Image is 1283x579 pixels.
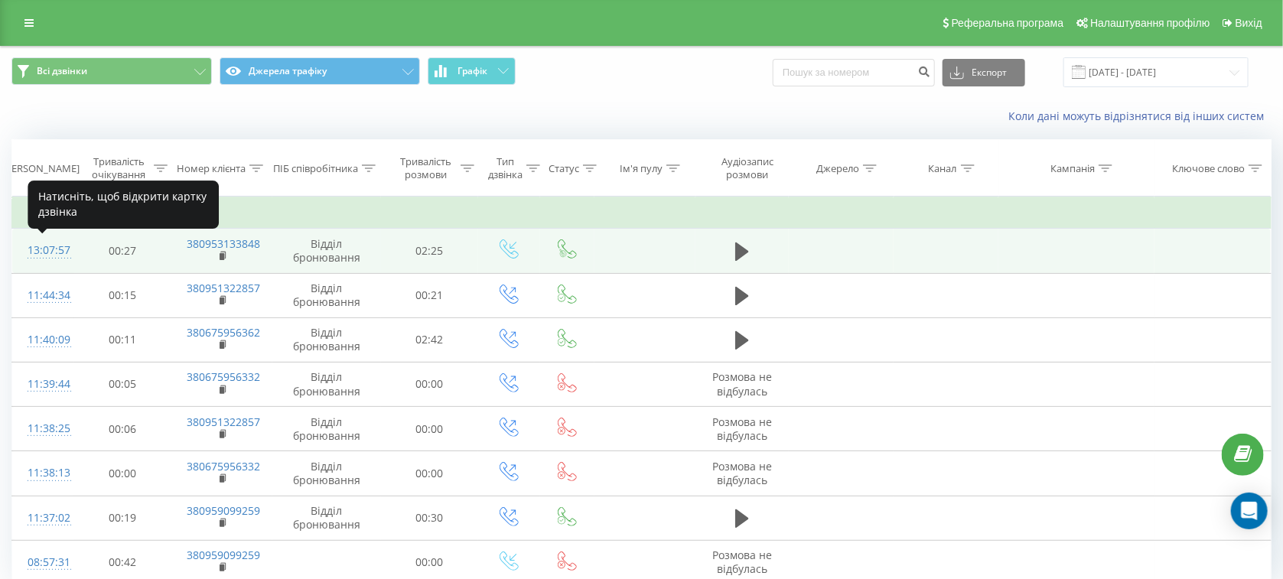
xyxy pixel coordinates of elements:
[1231,493,1268,529] div: Open Intercom Messenger
[28,181,219,229] div: Натисніть, щоб відкрити картку дзвінка
[28,236,59,265] div: 13:07:57
[712,548,772,576] span: Розмова не відбулась
[11,57,212,85] button: Всі дзвінки
[187,415,260,429] a: 380951322857
[28,325,59,355] div: 11:40:09
[88,155,150,181] div: Тривалість очікування
[187,548,260,562] a: 380959099259
[1172,162,1245,175] div: Ключове слово
[395,155,457,181] div: Тривалість розмови
[272,317,381,362] td: Відділ бронювання
[381,407,478,451] td: 00:00
[272,362,381,406] td: Відділ бронювання
[187,503,260,518] a: 380959099259
[816,162,859,175] div: Джерело
[952,17,1064,29] span: Реферальна програма
[187,325,260,340] a: 380675956362
[381,451,478,496] td: 00:00
[381,496,478,540] td: 00:30
[1050,162,1095,175] div: Кампанія
[74,317,171,362] td: 00:11
[28,503,59,533] div: 11:37:02
[74,362,171,406] td: 00:05
[74,496,171,540] td: 00:19
[187,459,260,473] a: 380675956332
[712,459,772,487] span: Розмова не відбулась
[428,57,516,85] button: Графік
[943,59,1025,86] button: Експорт
[177,162,246,175] div: Номер клієнта
[74,273,171,317] td: 00:15
[28,369,59,399] div: 11:39:44
[709,155,785,181] div: Аудіозапис розмови
[272,496,381,540] td: Відділ бронювання
[381,362,478,406] td: 00:00
[37,65,87,77] span: Всі дзвінки
[187,281,260,295] a: 380951322857
[272,451,381,496] td: Відділ бронювання
[381,229,478,273] td: 02:25
[74,229,171,273] td: 00:27
[712,369,772,398] span: Розмова не відбулась
[620,162,663,175] div: Ім'я пулу
[220,57,420,85] button: Джерела трафіку
[28,548,59,577] div: 08:57:31
[28,458,59,488] div: 11:38:13
[187,236,260,251] a: 380953133848
[28,414,59,444] div: 11:38:25
[2,162,80,175] div: [PERSON_NAME]
[272,273,381,317] td: Відділ бронювання
[1090,17,1210,29] span: Налаштування профілю
[273,162,358,175] div: ПІБ співробітника
[712,415,772,443] span: Розмова не відбулась
[381,273,478,317] td: 00:21
[381,317,478,362] td: 02:42
[773,59,935,86] input: Пошук за номером
[1008,109,1272,123] a: Коли дані можуть відрізнятися вiд інших систем
[1236,17,1262,29] span: Вихід
[12,198,1272,229] td: Сьогодні
[458,66,487,76] span: Графік
[488,155,523,181] div: Тип дзвінка
[549,162,579,175] div: Статус
[272,407,381,451] td: Відділ бронювання
[74,451,171,496] td: 00:00
[187,369,260,384] a: 380675956332
[74,407,171,451] td: 00:06
[28,281,59,311] div: 11:44:34
[929,162,957,175] div: Канал
[272,229,381,273] td: Відділ бронювання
